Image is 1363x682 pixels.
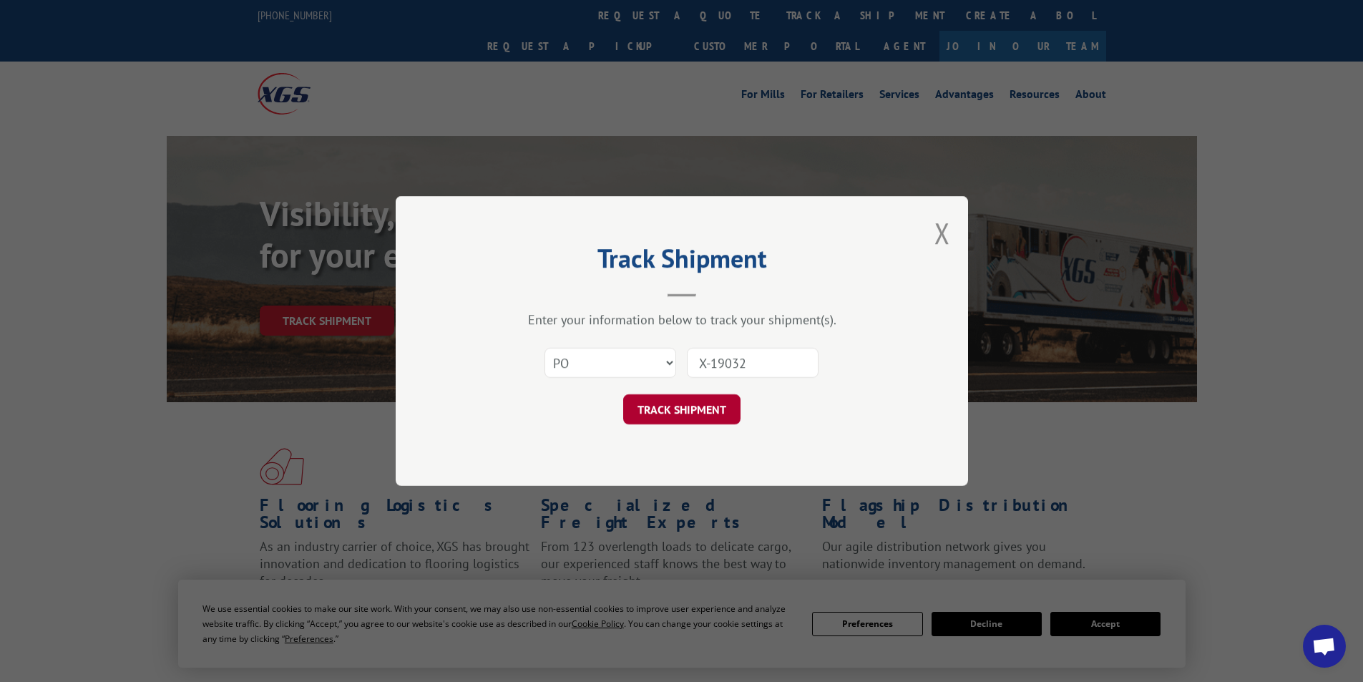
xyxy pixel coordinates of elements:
div: Open chat [1303,625,1346,668]
div: Enter your information below to track your shipment(s). [467,311,897,328]
input: Number(s) [687,348,819,378]
button: TRACK SHIPMENT [623,394,741,424]
h2: Track Shipment [467,248,897,276]
button: Close modal [934,214,950,252]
